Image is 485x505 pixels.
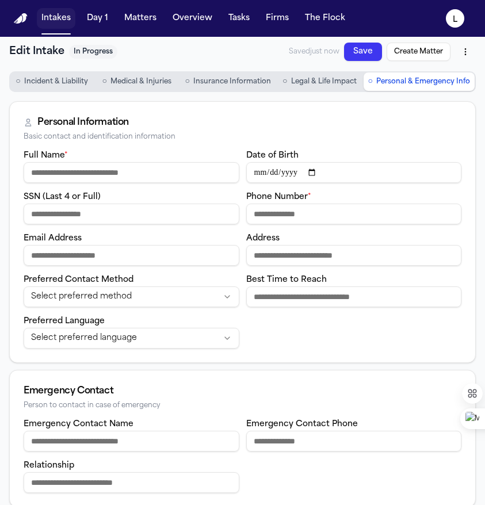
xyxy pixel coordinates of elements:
button: Create Matter [387,43,450,61]
span: ○ [282,76,287,87]
input: Best time to reach [246,286,462,307]
button: Matters [120,8,161,29]
button: Tasks [224,8,254,29]
label: SSN (Last 4 or Full) [24,193,101,201]
button: Go to Personal & Emergency Info [364,72,475,91]
label: Phone Number [246,193,311,201]
label: Emergency Contact Name [24,420,133,429]
label: Date of Birth [246,151,299,160]
button: Overview [168,8,217,29]
input: Emergency contact phone [246,431,462,452]
input: SSN [24,204,239,224]
input: Full name [24,162,239,183]
label: Email Address [24,234,82,243]
input: Phone number [246,204,462,224]
span: Medical & Injuries [110,77,171,86]
span: Incident & Liability [24,77,88,86]
label: Emergency Contact Phone [246,420,358,429]
span: Personal & Emergency Info [376,77,470,86]
button: Go to Incident & Liability [10,72,93,91]
button: More actions [455,41,476,62]
span: Saved just now [289,47,339,56]
span: Legal & Life Impact [291,77,357,86]
button: Day 1 [82,8,113,29]
span: ○ [16,76,20,87]
span: ○ [102,76,106,87]
img: Finch Logo [14,13,28,24]
button: The Flock [300,8,350,29]
label: Preferred Contact Method [24,276,133,284]
span: In Progress [69,45,117,59]
label: Relationship [24,461,74,470]
div: Person to contact in case of emergency [24,401,461,410]
input: Date of birth [246,162,462,183]
button: Firms [261,8,293,29]
label: Full Name [24,151,68,160]
a: Home [14,13,28,24]
div: Emergency Contact [24,384,461,398]
input: Emergency contact relationship [24,472,239,493]
h1: Edit Intake [9,44,64,60]
button: Save [344,43,382,61]
input: Address [246,245,462,266]
span: Insurance Information [193,77,271,86]
input: Emergency contact name [24,431,239,452]
span: ○ [368,76,373,87]
label: Address [246,234,280,243]
button: Intakes [37,8,75,29]
div: Personal Information [37,116,129,129]
button: Go to Legal & Life Impact [278,72,361,91]
label: Preferred Language [24,317,105,326]
button: Go to Insurance Information [181,72,276,91]
span: ○ [185,76,190,87]
button: Go to Medical & Injuries [96,72,178,91]
label: Best Time to Reach [246,276,327,284]
div: Basic contact and identification information [24,133,461,141]
input: Email address [24,245,239,266]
